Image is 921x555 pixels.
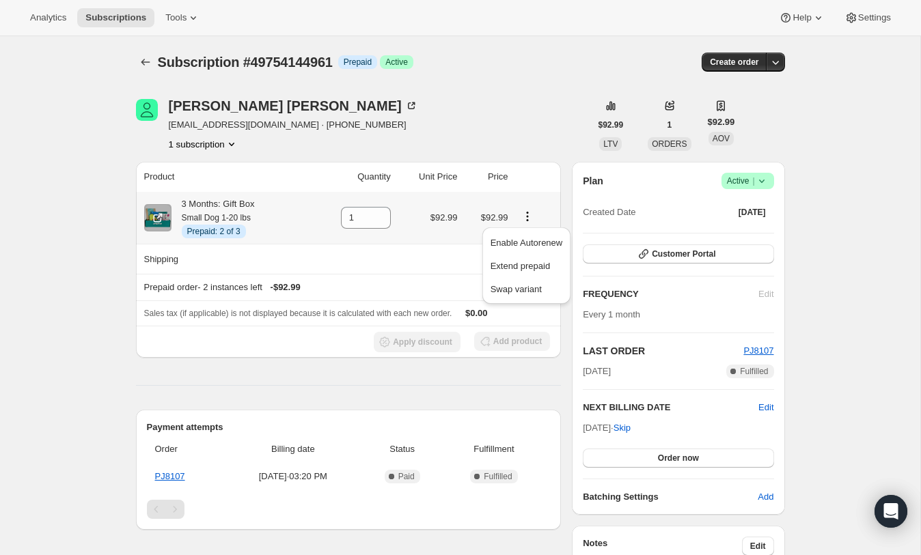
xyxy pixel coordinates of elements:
button: Subscriptions [77,8,154,27]
a: PJ8107 [155,471,185,481]
span: Sales tax (if applicable) is not displayed because it is calculated with each new order. [144,309,452,318]
h2: Payment attempts [147,421,551,434]
span: Active [385,57,408,68]
div: 3 Months: Gift Box [171,197,255,238]
span: Billing date [228,442,359,456]
th: Quantity [312,162,395,192]
span: Active [727,174,769,188]
div: [PERSON_NAME] [PERSON_NAME] [169,99,418,113]
h6: Batching Settings [583,490,758,504]
button: [DATE] [730,203,774,222]
button: Help [771,8,833,27]
span: [DATE] [739,207,766,218]
th: Order [147,434,224,464]
h2: FREQUENCY [583,287,758,301]
th: Shipping [136,244,312,274]
span: Create order [710,57,758,68]
button: Tools [157,8,208,27]
button: Customer Portal [583,244,773,264]
button: Order now [583,449,773,468]
span: Subscriptions [85,12,146,23]
button: Product actions [517,209,538,224]
small: Small Dog 1-20 lbs [182,213,251,223]
span: [DATE] · 03:20 PM [228,470,359,483]
button: Analytics [22,8,74,27]
span: Order now [658,453,699,464]
button: Subscriptions [136,53,155,72]
span: Swap variant [491,284,542,294]
span: $92.99 [599,119,624,130]
button: Swap variant [486,278,567,300]
span: Help [793,12,811,23]
span: Fulfilled [740,366,768,377]
span: Created Date [583,205,635,219]
span: $92.99 [708,115,735,129]
button: Skip [605,417,639,439]
button: PJ8107 [743,344,773,358]
span: Fulfillment [446,442,542,456]
span: Subscription #49754144961 [158,55,333,70]
button: Create order [702,53,767,72]
button: Settings [836,8,899,27]
span: Skip [614,421,631,435]
button: Extend prepaid [486,255,567,276]
span: AOV [713,134,730,143]
span: Fulfilled [484,471,512,482]
span: Every 1 month [583,309,640,319]
span: [DATE] · [583,423,631,433]
span: [DATE] [583,365,611,378]
span: Enable Autorenew [491,238,563,248]
button: Enable Autorenew [486,231,567,253]
h2: LAST ORDER [583,344,743,358]
span: | [752,175,754,186]
span: $92.99 [481,212,508,223]
span: Paid [398,471,415,482]
span: LTV [603,139,618,149]
span: ORDERS [652,139,687,149]
button: Product actions [169,137,238,151]
button: Edit [758,401,773,414]
span: Extend prepaid [491,261,550,271]
div: Prepaid order - 2 instances left [144,281,508,294]
th: Unit Price [395,162,462,192]
th: Product [136,162,312,192]
button: 1 [659,115,681,134]
span: Customer Portal [652,248,715,259]
button: Add [750,486,782,508]
th: Price [461,162,512,192]
span: Edit [750,541,766,552]
h2: Plan [583,174,603,188]
a: PJ8107 [743,345,773,356]
h2: NEXT BILLING DATE [583,401,758,414]
span: $92.99 [430,212,458,223]
span: Lori simonson [136,99,158,121]
span: $0.00 [465,308,488,318]
span: - $92.99 [271,281,301,294]
div: Open Intercom Messenger [875,495,907,528]
span: Settings [858,12,891,23]
button: $92.99 [590,115,632,134]
span: Prepaid [344,57,372,68]
span: Add [758,490,773,504]
nav: Pagination [147,500,551,519]
span: Analytics [30,12,66,23]
span: [EMAIL_ADDRESS][DOMAIN_NAME] · [PHONE_NUMBER] [169,118,418,132]
span: Prepaid: 2 of 3 [187,226,240,237]
span: Tools [165,12,187,23]
img: product img [144,204,171,231]
span: Status [367,442,438,456]
span: 1 [668,119,672,130]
